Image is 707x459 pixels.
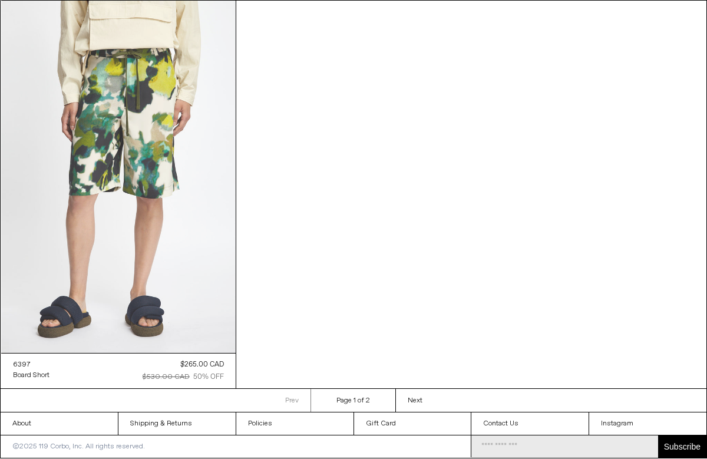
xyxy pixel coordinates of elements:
a: 6397 [13,359,49,370]
a: Gift Card [354,412,471,435]
a: About [1,412,118,435]
div: $265.00 CAD [180,359,224,370]
div: 6397 [13,360,31,370]
div: 50% OFF [193,372,224,382]
li: Page 1 of 2 [313,389,394,412]
button: Subscribe [658,435,706,458]
a: Contact Us [471,412,589,435]
span: Next [408,396,422,405]
a: Policies [236,412,353,435]
span: Prev [285,396,299,405]
input: Email Address [471,435,658,458]
div: $530.00 CAD [143,372,190,382]
p: ©2025 119 Corbo, Inc. All rights reserved. [1,435,157,458]
div: Board Short [13,371,49,381]
a: Next [395,389,434,412]
a: Instagram [589,412,706,435]
a: Shipping & Returns [118,412,236,435]
img: 6397 Board Short [1,1,236,352]
a: Board Short [13,370,49,381]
